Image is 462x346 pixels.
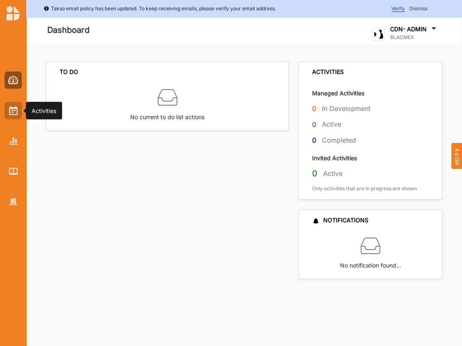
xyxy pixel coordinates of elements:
[390,25,427,33] label: CDN- ADMIN
[130,107,205,122] label: No current to do list actions
[391,5,405,12] span: Verify
[60,68,78,76] div: TO DO
[47,23,90,37] label: Dashboard
[5,193,22,210] a: Organisation
[5,72,22,89] a: Dashboard
[312,89,364,97] label: Managed Activities
[5,163,22,180] a: Library
[322,120,341,129] label: Active
[9,137,18,144] img: Reports
[5,102,22,119] a: Activities
[5,132,22,150] a: Reports
[312,104,316,114] label: 0
[361,236,380,256] img: box
[158,88,177,107] img: box
[312,154,357,162] label: Invited Activities
[312,185,417,192] label: Only activities that are in progress are shown
[312,217,368,224] div: NOTIFICATIONS
[372,28,385,41] img: logo
[44,5,276,13] div: Takso email policy has been updated. To keep receiving emails, please verify your email address.
[32,106,56,115] div: Activities
[9,168,18,175] img: Library
[312,120,316,130] label: 0
[322,136,356,145] label: Completed
[9,198,18,205] img: Organisation
[340,256,401,270] label: No notification found…
[312,135,316,145] label: 0
[9,106,18,115] img: Activities
[312,68,344,76] div: ACTIVITIES
[322,104,370,113] label: In Development
[323,169,342,178] label: Active
[7,6,20,21] img: logo
[409,5,428,12] span: Dismiss
[8,76,18,84] img: Dashboard
[390,34,438,41] label: BLACMEX
[312,168,317,179] label: 0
